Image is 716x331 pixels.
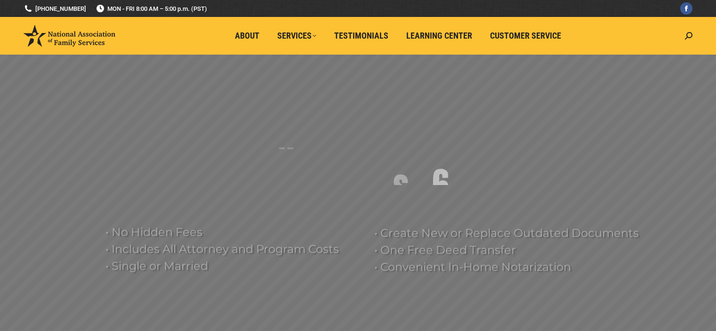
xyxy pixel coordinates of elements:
a: Facebook page opens in new window [680,2,692,15]
a: Customer Service [483,27,568,45]
span: Customer Service [490,31,561,41]
span: About [235,31,259,41]
img: National Association of Family Services [24,25,115,47]
a: Learning Center [400,27,479,45]
span: Learning Center [406,31,472,41]
div: S [393,171,409,209]
rs-layer: • No Hidden Fees • Includes All Attorney and Program Costs • Single or Married [105,224,362,274]
a: Testimonials [328,27,395,45]
span: Testimonials [334,31,388,41]
a: [PHONE_NUMBER] [24,4,86,13]
a: About [228,27,266,45]
rs-layer: • Create New or Replace Outdated Documents • One Free Deed Transfer • Convenient In-Home Notariza... [374,225,647,275]
div: 6 [432,165,449,203]
span: MON - FRI 8:00 AM – 5:00 p.m. (PST) [96,4,207,13]
span: Services [277,31,316,41]
div: N [278,116,295,154]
